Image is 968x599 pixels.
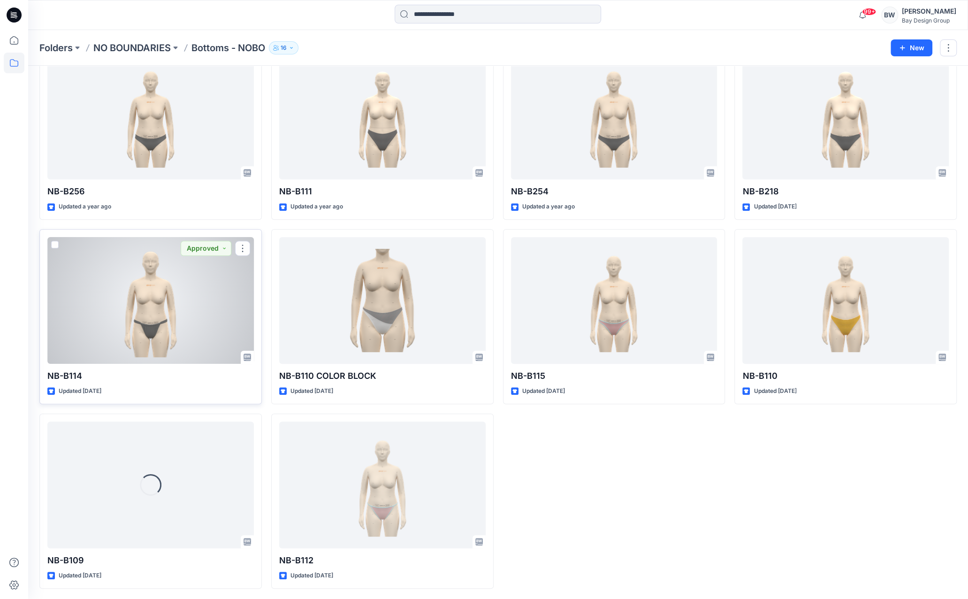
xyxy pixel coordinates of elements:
[93,41,171,54] a: NO BOUNDARIES
[891,39,932,56] button: New
[47,369,254,383] p: NB-B114
[754,202,796,212] p: Updated [DATE]
[742,237,949,364] a: NB-B110
[290,571,333,581] p: Updated [DATE]
[279,422,486,548] a: NB-B112
[269,41,298,54] button: 16
[902,17,956,24] div: Bay Design Group
[522,202,575,212] p: Updated a year ago
[522,386,565,396] p: Updated [DATE]
[279,369,486,383] p: NB-B110 COLOR BLOCK
[742,369,949,383] p: NB-B110
[59,202,111,212] p: Updated a year ago
[742,185,949,198] p: NB-B218
[290,386,333,396] p: Updated [DATE]
[59,386,101,396] p: Updated [DATE]
[59,571,101,581] p: Updated [DATE]
[290,202,343,212] p: Updated a year ago
[279,237,486,364] a: NB-B110 COLOR BLOCK
[511,185,717,198] p: NB-B254
[47,554,254,567] p: NB-B109
[754,386,796,396] p: Updated [DATE]
[881,7,898,23] div: BW
[742,53,949,179] a: NB-B218
[511,369,717,383] p: NB-B115
[862,8,876,15] span: 99+
[47,185,254,198] p: NB-B256
[279,185,486,198] p: NB-B111
[902,6,956,17] div: [PERSON_NAME]
[511,237,717,364] a: NB-B115
[47,53,254,179] a: NB-B256
[281,43,287,53] p: 16
[279,53,486,179] a: NB-B111
[39,41,73,54] a: Folders
[279,554,486,567] p: NB-B112
[47,237,254,364] a: NB-B114
[191,41,265,54] p: Bottoms - NOBO
[511,53,717,179] a: NB-B254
